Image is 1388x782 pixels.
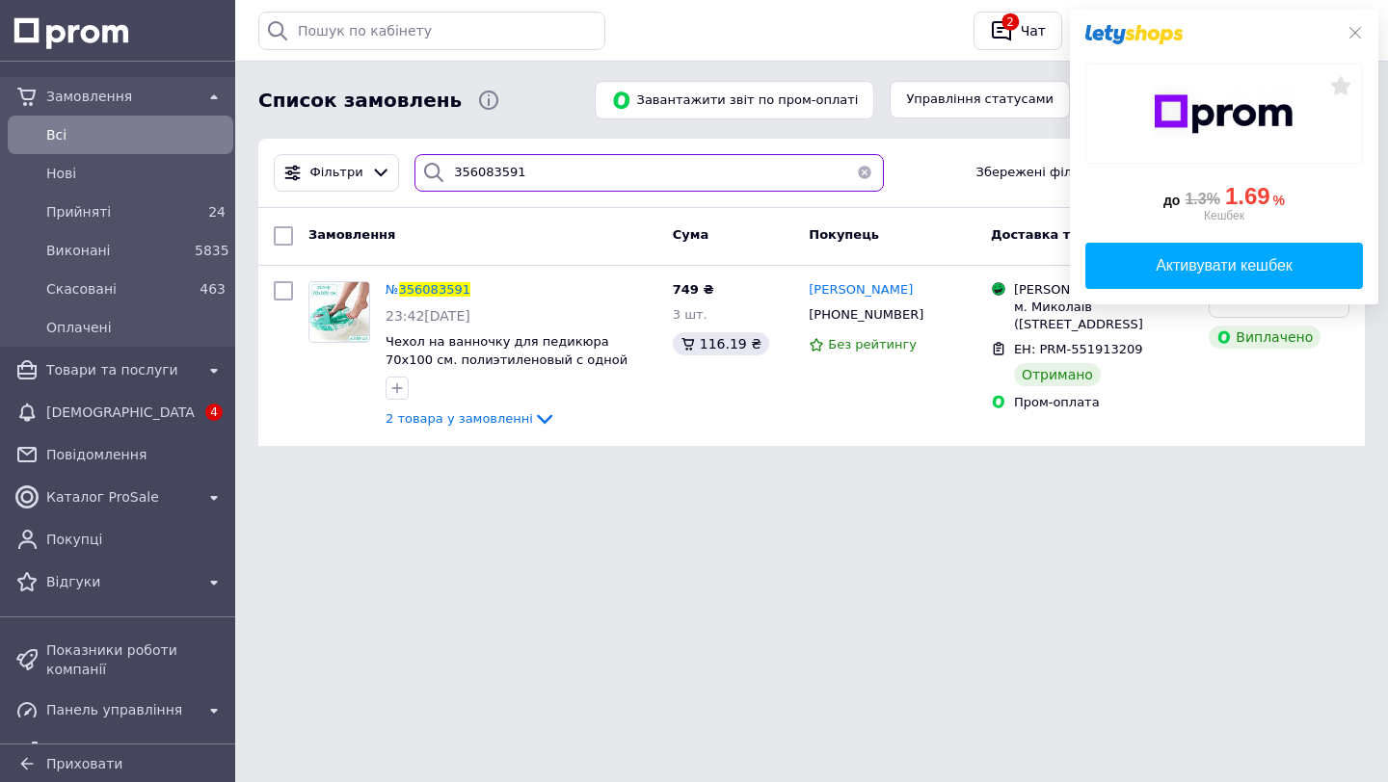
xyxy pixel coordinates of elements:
input: Пошук по кабінету [258,12,605,50]
div: м. Миколаїв ([STREET_ADDRESS] [1014,299,1193,333]
input: Пошук за номером замовлення, ПІБ покупця, номером телефону, Email, номером накладної [414,154,884,192]
span: ЕН: PRM-551913209 [1014,342,1143,356]
span: Список замовлень [258,87,462,115]
span: № [386,282,399,297]
a: №356083591 [386,282,470,297]
span: Прийняті [46,202,187,222]
span: Замовлення [308,227,395,242]
a: 2 товара у замовленні [386,411,556,426]
span: 463 [200,281,226,297]
span: 24 [208,204,226,220]
img: Фото товару [309,282,369,342]
div: Отримано [1014,363,1101,386]
div: Пром-оплата [1014,394,1193,411]
a: Фото товару [308,281,370,343]
span: 4 [205,404,223,421]
button: Очистить [845,154,884,192]
span: Каталог ProSale [46,487,195,507]
span: Cума [673,227,708,242]
span: Покупці [46,530,226,549]
span: [DEMOGRAPHIC_DATA] [46,403,195,422]
span: [PHONE_NUMBER] [809,307,923,322]
a: [PERSON_NAME] [809,281,913,300]
span: Всi [46,125,226,144]
span: Аналітика [46,743,195,762]
span: 23:42[DATE] [386,308,470,324]
span: [PERSON_NAME] [809,282,913,297]
span: Оплачені [46,318,226,337]
button: Завантажити звіт по пром-оплаті [595,81,874,119]
div: 116.19 ₴ [673,332,769,355]
div: Виплачено [1209,326,1321,349]
span: Відгуки [46,572,195,591]
span: 2 товара у замовленні [386,411,533,426]
span: 749 ₴ [673,282,714,297]
div: Чат [1017,16,1050,45]
span: 5835 [195,243,229,258]
span: Повідомлення [46,445,226,464]
span: Фільтри [310,164,363,182]
span: Панель управління [46,700,195,719]
span: Товари та послуги [46,360,195,379]
span: Доставка та оплата [991,227,1134,242]
button: Управління статусами [890,81,1070,118]
span: Нові [46,164,226,183]
a: Чехол на ванночку для педикюра 70х100 см. полиэтиленовый с одной резинкой прозрачный 100 шт/уп [386,334,627,384]
span: Скасовані [46,279,187,299]
span: Виконані [46,241,187,260]
span: 356083591 [399,282,470,297]
span: Без рейтингу [828,337,917,352]
span: Замовлення [46,87,195,106]
div: [PERSON_NAME] [1014,281,1193,299]
span: Збережені фільтри: [976,164,1108,182]
span: Показники роботи компанії [46,640,226,679]
span: Приховати [46,756,122,771]
span: Покупець [809,227,879,242]
button: 2Чат [974,12,1062,50]
span: 3 шт. [673,307,707,322]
